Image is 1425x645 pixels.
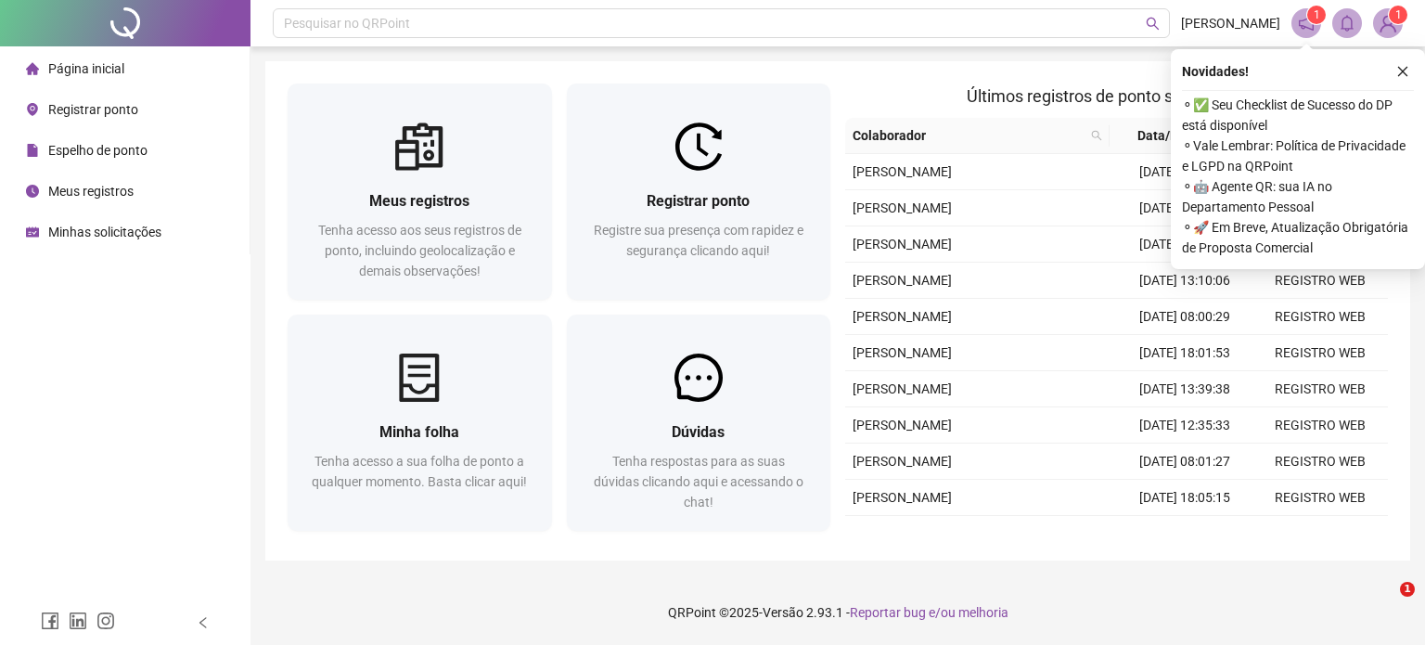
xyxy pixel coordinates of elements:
sup: Atualize o seu contato no menu Meus Dados [1389,6,1407,24]
td: REGISTRO WEB [1252,371,1388,407]
th: Data/Hora [1110,118,1241,154]
span: home [26,62,39,75]
span: notification [1298,15,1315,32]
span: Registre sua presença com rapidez e segurança clicando aqui! [594,223,803,258]
td: [DATE] 08:01:27 [1117,444,1252,480]
span: Meus registros [48,184,134,199]
span: Reportar bug e/ou melhoria [850,605,1008,620]
span: 1 [1395,8,1402,21]
td: REGISTRO WEB [1252,407,1388,444]
span: ⚬ ✅ Seu Checklist de Sucesso do DP está disponível [1182,95,1414,135]
td: REGISTRO WEB [1252,335,1388,371]
span: [PERSON_NAME] [853,490,952,505]
span: [PERSON_NAME] [853,164,952,179]
span: Tenha acesso aos seus registros de ponto, incluindo geolocalização e demais observações! [318,223,521,278]
span: Dúvidas [672,423,725,441]
td: [DATE] 12:35:33 [1117,407,1252,444]
span: search [1146,17,1160,31]
span: Minha folha [379,423,459,441]
td: [DATE] 08:00:29 [1117,299,1252,335]
span: [PERSON_NAME] [853,381,952,396]
span: [PERSON_NAME] [853,200,952,215]
span: [PERSON_NAME] [853,237,952,252]
span: ⚬ Vale Lembrar: Política de Privacidade e LGPD na QRPoint [1182,135,1414,176]
span: search [1087,122,1106,149]
span: Data/Hora [1117,125,1219,146]
span: Tenha respostas para as suas dúvidas clicando aqui e acessando o chat! [594,454,803,510]
td: [DATE] 18:05:15 [1117,480,1252,516]
span: file [26,144,39,157]
sup: 1 [1307,6,1326,24]
td: REGISTRO WEB [1252,516,1388,552]
span: [PERSON_NAME] [853,273,952,288]
span: instagram [96,612,115,630]
a: DúvidasTenha respostas para as suas dúvidas clicando aqui e acessando o chat! [567,315,831,531]
span: clock-circle [26,185,39,198]
span: 1 [1400,582,1415,597]
td: REGISTRO WEB [1252,263,1388,299]
td: REGISTRO WEB [1252,299,1388,335]
span: bell [1339,15,1355,32]
td: [DATE] 13:10:06 [1117,263,1252,299]
span: Página inicial [48,61,124,76]
span: linkedin [69,612,87,630]
span: [PERSON_NAME] [853,454,952,469]
td: [DATE] 08:00:22 [1117,154,1252,190]
span: Minhas solicitações [48,225,161,239]
td: [DATE] 18:02:14 [1117,190,1252,226]
span: Versão [763,605,803,620]
span: facebook [41,612,59,630]
span: Últimos registros de ponto sincronizados [967,86,1266,106]
span: environment [26,103,39,116]
span: Tenha acesso a sua folha de ponto a qualquer momento. Basta clicar aqui! [312,454,527,489]
span: ⚬ 🚀 Em Breve, Atualização Obrigatória de Proposta Comercial [1182,217,1414,258]
td: REGISTRO WEB [1252,480,1388,516]
span: ⚬ 🤖 Agente QR: sua IA no Departamento Pessoal [1182,176,1414,217]
td: [DATE] 18:01:53 [1117,335,1252,371]
span: close [1396,65,1409,78]
img: 82103 [1374,9,1402,37]
span: schedule [26,226,39,239]
span: search [1091,130,1102,141]
td: REGISTRO WEB [1252,444,1388,480]
iframe: Intercom live chat [1362,582,1406,626]
span: Registrar ponto [48,102,138,117]
td: [DATE] 14:10:24 [1117,226,1252,263]
span: Novidades ! [1182,61,1249,82]
span: [PERSON_NAME] [1181,13,1280,33]
a: Registrar pontoRegistre sua presença com rapidez e segurança clicando aqui! [567,84,831,300]
a: Minha folhaTenha acesso a sua folha de ponto a qualquer momento. Basta clicar aqui! [288,315,552,531]
span: left [197,616,210,629]
span: Registrar ponto [647,192,750,210]
a: Meus registrosTenha acesso aos seus registros de ponto, incluindo geolocalização e demais observa... [288,84,552,300]
td: [DATE] 13:39:38 [1117,371,1252,407]
span: [PERSON_NAME] [853,418,952,432]
span: Espelho de ponto [48,143,148,158]
span: 1 [1314,8,1320,21]
span: [PERSON_NAME] [853,345,952,360]
span: Colaborador [853,125,1084,146]
td: [DATE] 13:58:25 [1117,516,1252,552]
span: [PERSON_NAME] [853,309,952,324]
span: Meus registros [369,192,469,210]
footer: QRPoint © 2025 - 2.93.1 - [250,580,1425,645]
